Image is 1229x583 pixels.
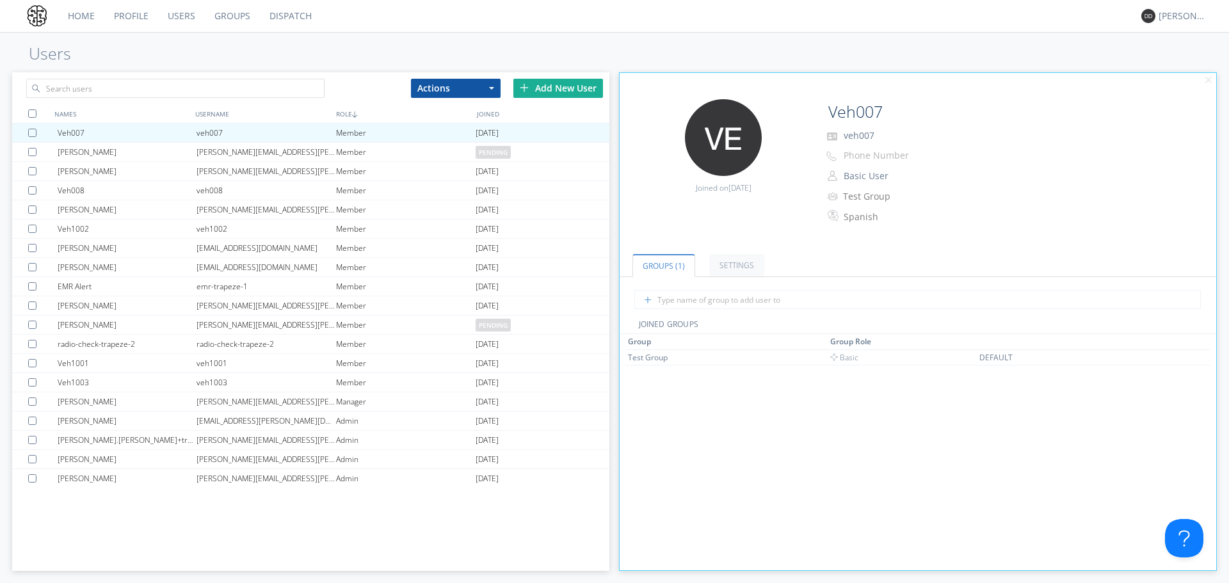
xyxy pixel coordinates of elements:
[12,431,609,450] a: [PERSON_NAME].[PERSON_NAME]+trapeze[PERSON_NAME][EMAIL_ADDRESS][PERSON_NAME][DOMAIN_NAME]Admin[DATE]
[828,188,840,205] img: icon-alert-users-thin-outline.svg
[58,181,197,200] div: Veh008
[336,162,476,180] div: Member
[12,162,609,181] a: [PERSON_NAME][PERSON_NAME][EMAIL_ADDRESS][PERSON_NAME][DOMAIN_NAME]Member[DATE]
[336,469,476,488] div: Admin
[476,162,499,181] span: [DATE]
[336,181,476,200] div: Member
[12,220,609,239] a: Veh1002veh1002Member[DATE]
[58,162,197,180] div: [PERSON_NAME]
[58,220,197,238] div: Veh1002
[826,151,837,161] img: phone-outline.svg
[411,79,501,98] button: Actions
[58,315,197,334] div: [PERSON_NAME]
[197,450,336,468] div: [PERSON_NAME][EMAIL_ADDRESS][PERSON_NAME][DOMAIN_NAME]
[192,104,333,123] div: USERNAME
[58,450,197,468] div: [PERSON_NAME]
[58,296,197,315] div: [PERSON_NAME]
[12,200,609,220] a: [PERSON_NAME][PERSON_NAME][EMAIL_ADDRESS][PERSON_NAME][DOMAIN_NAME]Member[DATE]
[336,392,476,411] div: Manager
[843,190,950,203] div: Test Group
[26,79,325,98] input: Search users
[979,352,1075,363] div: DEFAULT
[336,373,476,392] div: Member
[197,315,336,334] div: [PERSON_NAME][EMAIL_ADDRESS][PERSON_NAME][DOMAIN_NAME]
[12,354,609,373] a: Veh1001veh1001Member[DATE]
[476,277,499,296] span: [DATE]
[336,124,476,142] div: Member
[58,411,197,430] div: [PERSON_NAME]
[1165,519,1203,557] iframe: Toggle Customer Support
[336,143,476,161] div: Member
[839,167,967,185] button: Basic User
[830,352,858,363] span: Basic
[12,392,609,411] a: [PERSON_NAME][PERSON_NAME][EMAIL_ADDRESS][PERSON_NAME][DOMAIN_NAME]Manager[DATE]
[333,104,474,123] div: ROLE
[197,431,336,449] div: [PERSON_NAME][EMAIL_ADDRESS][PERSON_NAME][DOMAIN_NAME]
[476,392,499,411] span: [DATE]
[476,200,499,220] span: [DATE]
[58,277,197,296] div: EMR Alert
[728,182,751,193] span: [DATE]
[336,258,476,276] div: Member
[58,469,197,488] div: [PERSON_NAME]
[476,296,499,315] span: [DATE]
[12,296,609,315] a: [PERSON_NAME][PERSON_NAME][EMAIL_ADDRESS][PERSON_NAME][DOMAIN_NAME]Member[DATE]
[58,373,197,392] div: Veh1003
[58,143,197,161] div: [PERSON_NAME]
[828,208,840,223] img: In groups with Translation enabled, this user's messages will be automatically translated to and ...
[12,258,609,277] a: [PERSON_NAME][EMAIL_ADDRESS][DOMAIN_NAME]Member[DATE]
[197,469,336,488] div: [PERSON_NAME][EMAIL_ADDRESS][PERSON_NAME][DOMAIN_NAME]
[476,335,499,354] span: [DATE]
[336,431,476,449] div: Admin
[197,239,336,257] div: [EMAIL_ADDRESS][DOMAIN_NAME]
[336,277,476,296] div: Member
[197,220,336,238] div: veh1002
[685,99,762,176] img: 373638.png
[520,83,529,92] img: plus.svg
[626,334,829,349] th: Toggle SortBy
[336,315,476,334] div: Member
[12,469,609,488] a: [PERSON_NAME][PERSON_NAME][EMAIL_ADDRESS][PERSON_NAME][DOMAIN_NAME]Admin[DATE]
[336,335,476,353] div: Member
[336,200,476,219] div: Member
[696,182,751,193] span: Joined on
[336,354,476,372] div: Member
[977,334,1150,349] th: Toggle SortBy
[476,239,499,258] span: [DATE]
[476,220,499,239] span: [DATE]
[336,220,476,238] div: Member
[709,254,764,276] a: Settings
[51,104,192,123] div: NAMES
[12,315,609,335] a: [PERSON_NAME][PERSON_NAME][EMAIL_ADDRESS][PERSON_NAME][DOMAIN_NAME]Memberpending
[474,104,614,123] div: JOINED
[197,200,336,219] div: [PERSON_NAME][EMAIL_ADDRESS][PERSON_NAME][DOMAIN_NAME]
[476,146,511,159] span: pending
[476,431,499,450] span: [DATE]
[197,296,336,315] div: [PERSON_NAME][EMAIL_ADDRESS][PERSON_NAME][DOMAIN_NAME]
[12,124,609,143] a: Veh007veh007Member[DATE]
[12,181,609,200] a: Veh008veh008Member[DATE]
[476,258,499,277] span: [DATE]
[476,373,499,392] span: [DATE]
[1141,9,1155,23] img: 373638.png
[513,79,603,98] div: Add New User
[12,335,609,354] a: radio-check-trapeze-2radio-check-trapeze-2Member[DATE]
[197,143,336,161] div: [PERSON_NAME][EMAIL_ADDRESS][PERSON_NAME][DOMAIN_NAME]
[336,296,476,315] div: Member
[336,450,476,468] div: Admin
[58,239,197,257] div: [PERSON_NAME]
[634,290,1201,309] input: Type name of group to add user to
[476,469,499,488] span: [DATE]
[1159,10,1207,22] div: [PERSON_NAME]
[12,373,609,392] a: Veh1003veh1003Member[DATE]
[58,258,197,276] div: [PERSON_NAME]
[844,129,874,141] span: veh007
[476,319,511,331] span: pending
[197,373,336,392] div: veh1003
[197,335,336,353] div: radio-check-trapeze-2
[197,181,336,200] div: veh008
[828,334,977,349] th: Toggle SortBy
[58,431,197,449] div: [PERSON_NAME].[PERSON_NAME]+trapeze
[197,411,336,430] div: [EMAIL_ADDRESS][PERSON_NAME][DOMAIN_NAME]
[197,124,336,142] div: veh007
